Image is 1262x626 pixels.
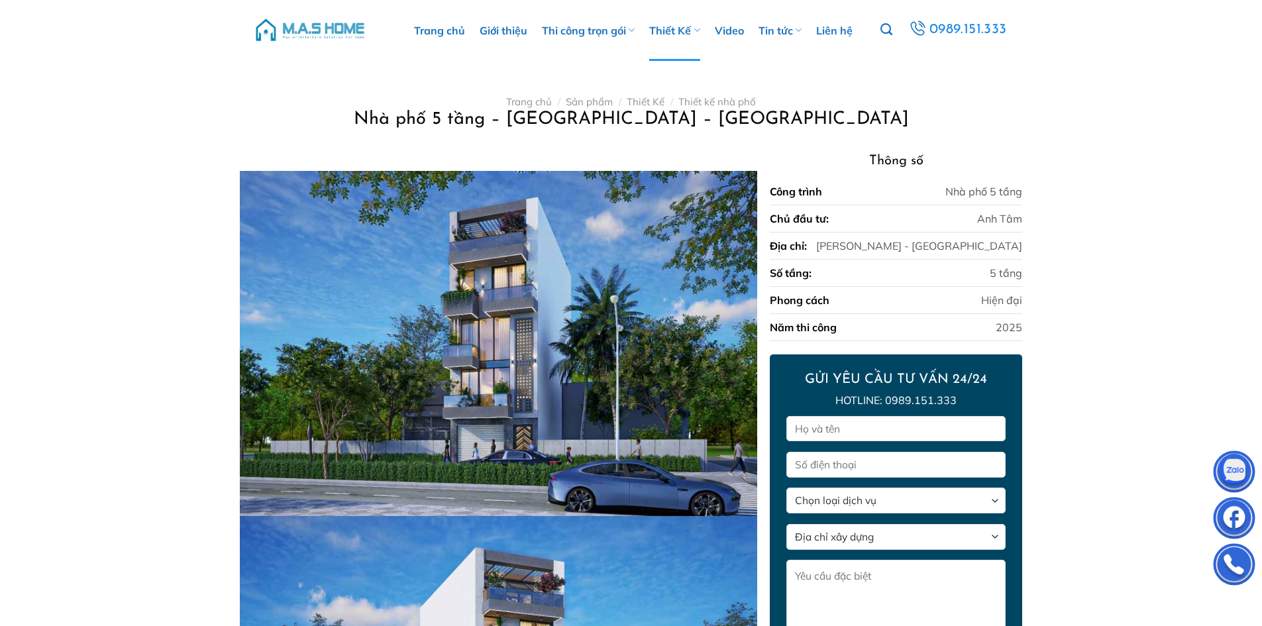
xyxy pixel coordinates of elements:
p: Hotline: 0989.151.333 [786,392,1005,409]
a: 0989.151.333 [907,18,1009,42]
span: 0989.151.333 [929,19,1007,41]
h1: Nhà phố 5 tầng – [GEOGRAPHIC_DATA] – [GEOGRAPHIC_DATA] [256,108,1006,131]
div: Anh Tâm [977,211,1022,227]
div: [PERSON_NAME] - [GEOGRAPHIC_DATA] [816,238,1022,254]
div: Số tầng: [770,265,812,281]
a: Thiết Kế [627,95,664,108]
div: 5 tầng [990,265,1022,281]
div: Năm thi công [770,319,837,335]
input: Họ và tên [786,416,1005,442]
div: Công trình [770,183,822,199]
span: / [670,95,673,108]
h3: Thông số [770,150,1022,172]
img: Facebook [1214,500,1254,540]
span: / [558,95,560,108]
img: M.A.S HOME – Tổng Thầu Thiết Kế Và Xây Nhà Trọn Gói [254,10,366,50]
a: Trang chủ [506,95,552,108]
img: Phone [1214,547,1254,586]
span: / [619,95,621,108]
div: 2025 [996,319,1022,335]
img: Zalo [1214,454,1254,494]
div: Chủ đầu tư: [770,211,829,227]
div: Hiện đại [981,292,1022,308]
h2: GỬI YÊU CẦU TƯ VẤN 24/24 [786,371,1005,388]
a: Sản phẩm [566,95,613,108]
a: Thiết kế nhà phố [678,95,756,108]
div: Nhà phố 5 tầng [945,183,1022,199]
a: Tìm kiếm [880,16,892,44]
div: Phong cách [770,292,829,308]
div: Địa chỉ: [770,238,807,254]
input: Số điện thoại [786,452,1005,478]
img: Nhà phố 5 tầng - Anh Tâm - Gia Lâm 17 [240,171,757,516]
